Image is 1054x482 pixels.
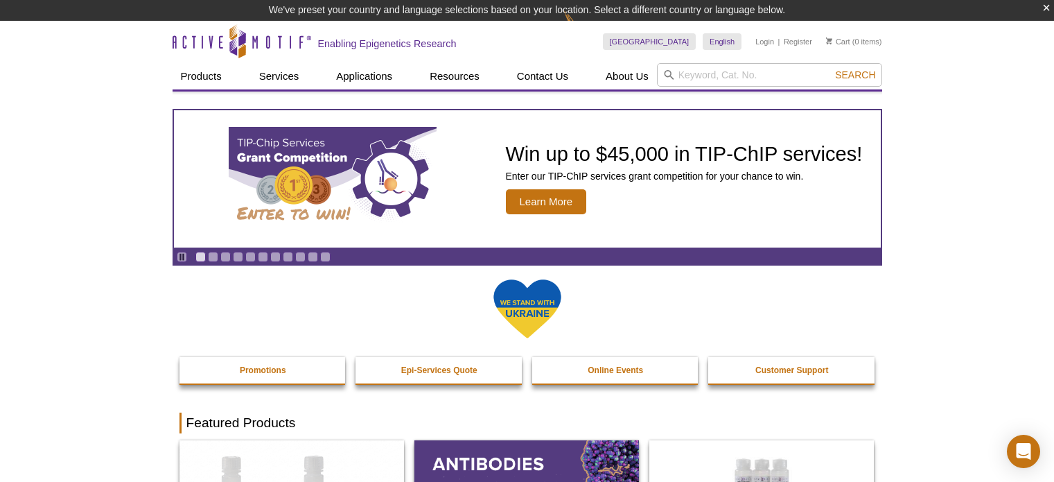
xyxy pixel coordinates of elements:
[597,63,657,89] a: About Us
[355,357,523,384] a: Epi-Services Quote
[826,37,832,44] img: Your Cart
[233,252,243,262] a: Go to slide 4
[778,33,780,50] li: |
[295,252,306,262] a: Go to slide 9
[506,144,863,164] h2: Win up to $45,000 in TIP-ChIP services!
[195,252,206,262] a: Go to slide 1
[1007,435,1040,468] div: Open Intercom Messenger
[179,413,875,433] h2: Featured Products
[401,365,477,375] strong: Epi-Services Quote
[208,252,218,262] a: Go to slide 2
[831,69,879,81] button: Search
[506,189,587,214] span: Learn More
[564,10,601,43] img: Change Here
[270,252,281,262] a: Go to slide 7
[703,33,741,50] a: English
[509,63,577,89] a: Contact Us
[784,37,812,46] a: Register
[318,37,457,50] h2: Enabling Epigenetics Research
[229,127,437,231] img: TIP-ChIP Services Grant Competition
[755,365,828,375] strong: Customer Support
[835,69,875,80] span: Search
[493,278,562,340] img: We Stand With Ukraine
[308,252,318,262] a: Go to slide 10
[179,357,347,384] a: Promotions
[251,63,308,89] a: Services
[174,110,881,248] article: TIP-ChIP Services Grant Competition
[240,365,286,375] strong: Promotions
[603,33,696,50] a: [GEOGRAPHIC_DATA]
[826,33,882,50] li: (0 items)
[220,252,231,262] a: Go to slide 3
[532,357,700,384] a: Online Events
[177,252,187,262] a: Toggle autoplay
[258,252,268,262] a: Go to slide 6
[320,252,331,262] a: Go to slide 11
[283,252,293,262] a: Go to slide 8
[173,63,230,89] a: Products
[657,63,882,87] input: Keyword, Cat. No.
[245,252,256,262] a: Go to slide 5
[708,357,876,384] a: Customer Support
[588,365,643,375] strong: Online Events
[421,63,488,89] a: Resources
[506,170,863,182] p: Enter our TIP-ChIP services grant competition for your chance to win.
[755,37,774,46] a: Login
[174,110,881,248] a: TIP-ChIP Services Grant Competition Win up to $45,000 in TIP-ChIP services! Enter our TIP-ChIP se...
[826,37,850,46] a: Cart
[328,63,401,89] a: Applications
